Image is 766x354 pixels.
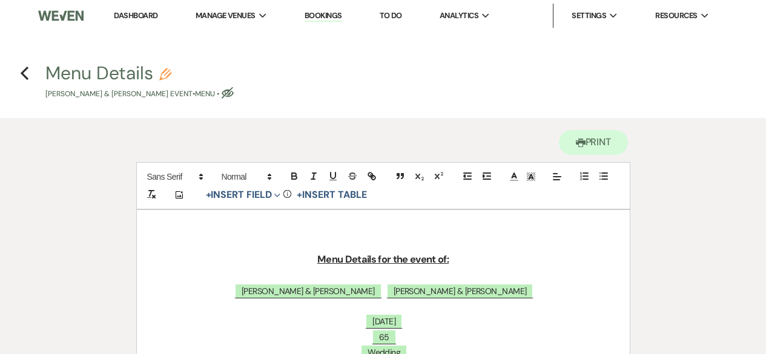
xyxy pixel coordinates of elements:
[202,188,285,202] button: Insert Field
[206,190,211,200] span: +
[559,130,629,155] button: Print
[216,169,276,184] span: Header Formats
[292,188,371,202] button: +Insert Table
[45,64,234,100] button: Menu Details[PERSON_NAME] & [PERSON_NAME] Event•Menu •
[114,10,157,21] a: Dashboard
[372,329,397,344] span: 65
[440,10,478,22] span: Analytics
[317,253,449,266] u: Menu Details for the event of:
[196,10,256,22] span: Manage Venues
[549,169,566,184] span: Alignment
[386,283,534,298] span: [PERSON_NAME] & [PERSON_NAME]
[38,3,83,28] img: Weven Logo
[523,169,540,184] span: Text Background Color
[380,10,402,21] a: To Do
[572,10,606,22] span: Settings
[45,88,234,100] p: [PERSON_NAME] & [PERSON_NAME] Event • Menu •
[655,10,697,22] span: Resources
[365,313,403,329] span: [DATE]
[234,283,382,298] span: [PERSON_NAME] & [PERSON_NAME]
[305,10,342,22] a: Bookings
[297,190,302,200] span: +
[506,169,523,184] span: Text Color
